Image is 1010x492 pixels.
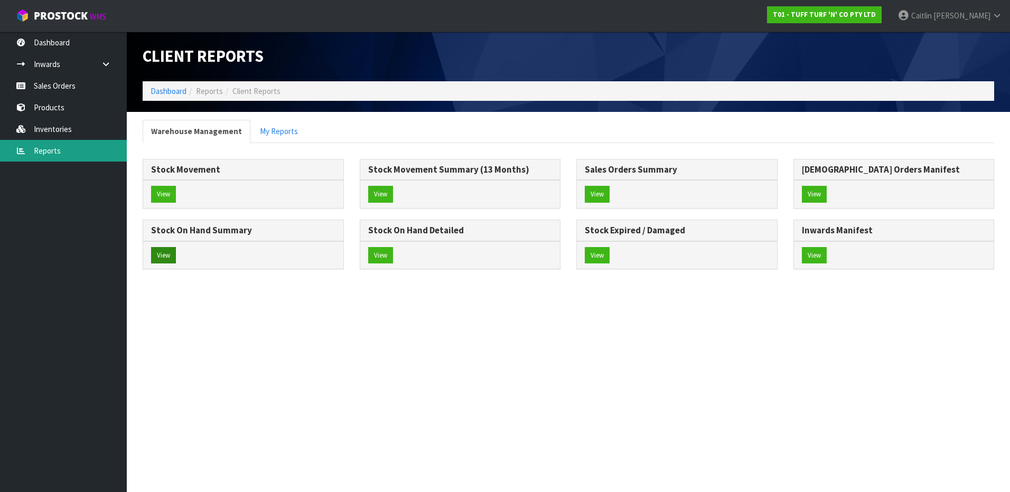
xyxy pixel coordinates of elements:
button: View [151,186,176,203]
span: Reports [196,86,223,96]
h3: Stock Movement [151,165,335,175]
h3: Stock Expired / Damaged [585,225,769,235]
h3: Sales Orders Summary [585,165,769,175]
h3: Stock On Hand Detailed [368,225,553,235]
img: cube-alt.png [16,9,29,22]
h3: Inwards Manifest [802,225,986,235]
h3: [DEMOGRAPHIC_DATA] Orders Manifest [802,165,986,175]
a: My Reports [251,120,306,143]
button: View [585,247,610,264]
button: View [368,186,393,203]
span: [PERSON_NAME] [933,11,990,21]
h3: Stock On Hand Summary [151,225,335,235]
button: View [151,247,176,264]
strong: T01 - TUFF TURF 'N' CO PTY LTD [773,10,876,19]
span: Client Reports [143,46,264,66]
button: View [802,247,827,264]
button: View [368,247,393,264]
span: Caitlin [911,11,932,21]
button: View [585,186,610,203]
button: View [802,186,827,203]
span: Client Reports [232,86,280,96]
a: Dashboard [151,86,186,96]
h3: Stock Movement Summary (13 Months) [368,165,553,175]
a: Warehouse Management [143,120,250,143]
span: ProStock [34,9,88,23]
small: WMS [90,12,106,22]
